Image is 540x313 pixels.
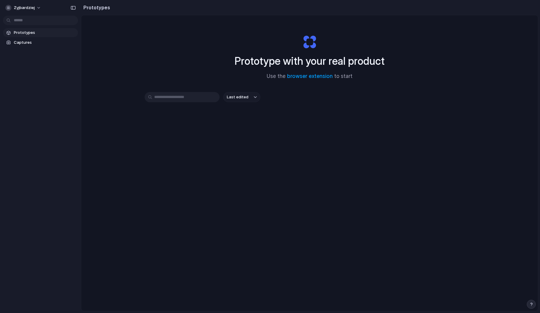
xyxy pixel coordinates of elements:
span: Use the to start [267,73,352,80]
a: Prototypes [3,28,78,37]
span: zyjbardziej [14,5,35,11]
h1: Prototype with your real product [235,53,385,69]
a: Captures [3,38,78,47]
span: Last edited [227,94,248,100]
span: Captures [14,40,76,46]
button: zyjbardziej [3,3,44,13]
a: browser extension [287,73,333,79]
span: Prototypes [14,30,76,36]
h2: Prototypes [81,4,110,11]
button: Last edited [223,92,260,102]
